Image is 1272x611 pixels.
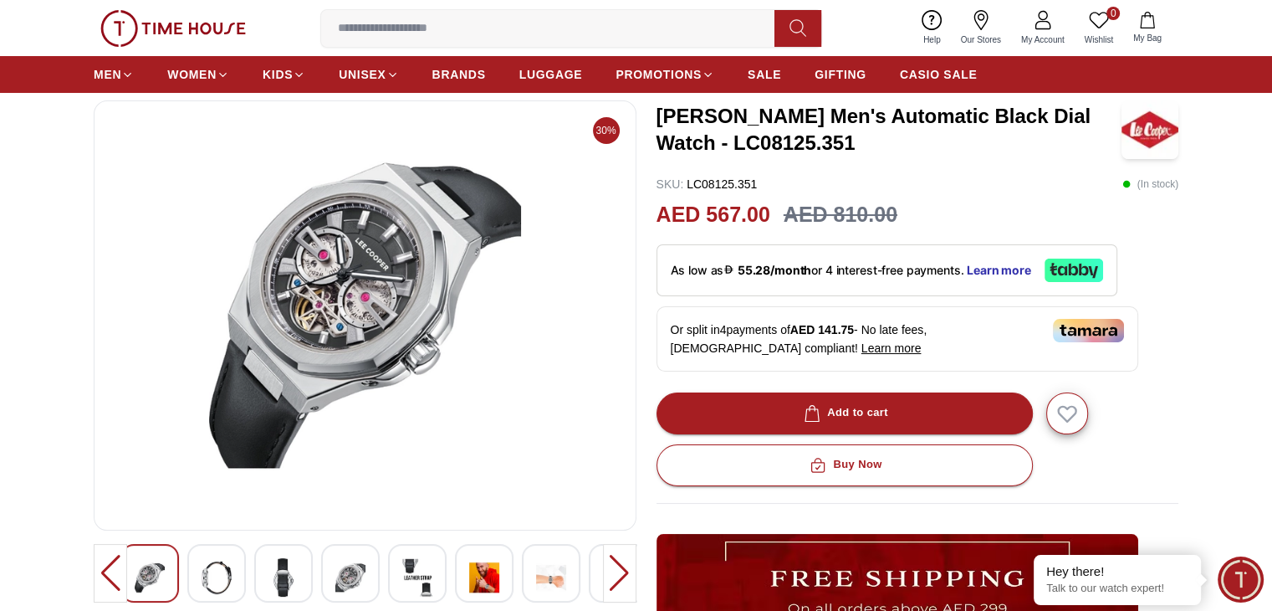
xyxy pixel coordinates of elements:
[790,323,854,336] span: AED 141.75
[913,7,951,49] a: Help
[656,176,758,193] p: LC08125.351
[656,199,770,231] h2: AED 567.00
[1053,319,1124,342] img: Tamara
[800,403,888,423] div: Add to cart
[861,341,922,355] span: Learn more
[900,66,978,83] span: CASIO SALE
[263,66,293,83] span: KIDS
[335,558,365,597] img: LEE COOPER Men's Automatic Black Dial Watch - LC08125.351
[94,66,121,83] span: MEN
[108,115,622,516] img: LEE COOPER Men's Automatic Black Dial Watch - LC08125.351
[167,59,229,90] a: WOMEN
[1218,557,1264,603] div: Chat Widget
[815,59,866,90] a: GIFTING
[339,59,398,90] a: UNISEX
[900,59,978,90] a: CASIO SALE
[656,444,1033,486] button: Buy Now
[784,199,897,231] h3: AED 810.00
[656,306,1138,372] div: Or split in 4 payments of - No late fees, [DEMOGRAPHIC_DATA] compliant!
[616,59,714,90] a: PROMOTIONS
[519,66,583,83] span: LUGGAGE
[954,33,1008,46] span: Our Stores
[656,103,1121,157] h3: [PERSON_NAME] Men's Automatic Black Dial Watch - LC08125.351
[100,10,246,47] img: ...
[656,177,684,191] span: SKU :
[1121,100,1178,159] img: LEE COOPER Men's Automatic Black Dial Watch - LC08125.351
[202,558,232,597] img: LEE COOPER Men's Automatic Black Dial Watch - LC08125.351
[656,393,1033,434] button: Add to cart
[815,66,866,83] span: GIFTING
[1014,33,1071,46] span: My Account
[135,558,165,597] img: LEE COOPER Men's Automatic Black Dial Watch - LC08125.351
[1122,176,1178,193] p: ( In stock )
[616,66,702,83] span: PROMOTIONS
[536,558,566,597] img: LEE COOPER Men's Automatic Black Dial Watch - LC08125.351
[1046,563,1188,580] div: Hey there!
[806,455,881,475] div: Buy Now
[1078,33,1120,46] span: Wishlist
[432,66,486,83] span: BRANDS
[402,558,432,597] img: LEE COOPER Men's Automatic Black Dial Watch - LC08125.351
[432,59,486,90] a: BRANDS
[1123,8,1172,48] button: My Bag
[1126,32,1168,44] span: My Bag
[469,558,499,597] img: LEE COOPER Men's Automatic Black Dial Watch - LC08125.351
[951,7,1011,49] a: Our Stores
[1046,582,1188,596] p: Talk to our watch expert!
[917,33,948,46] span: Help
[94,59,134,90] a: MEN
[1106,7,1120,20] span: 0
[167,66,217,83] span: WOMEN
[593,117,620,144] span: 30%
[1075,7,1123,49] a: 0Wishlist
[748,66,781,83] span: SALE
[263,59,305,90] a: KIDS
[339,66,386,83] span: UNISEX
[519,59,583,90] a: LUGGAGE
[748,59,781,90] a: SALE
[268,558,299,597] img: LEE COOPER Men's Automatic Black Dial Watch - LC08125.351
